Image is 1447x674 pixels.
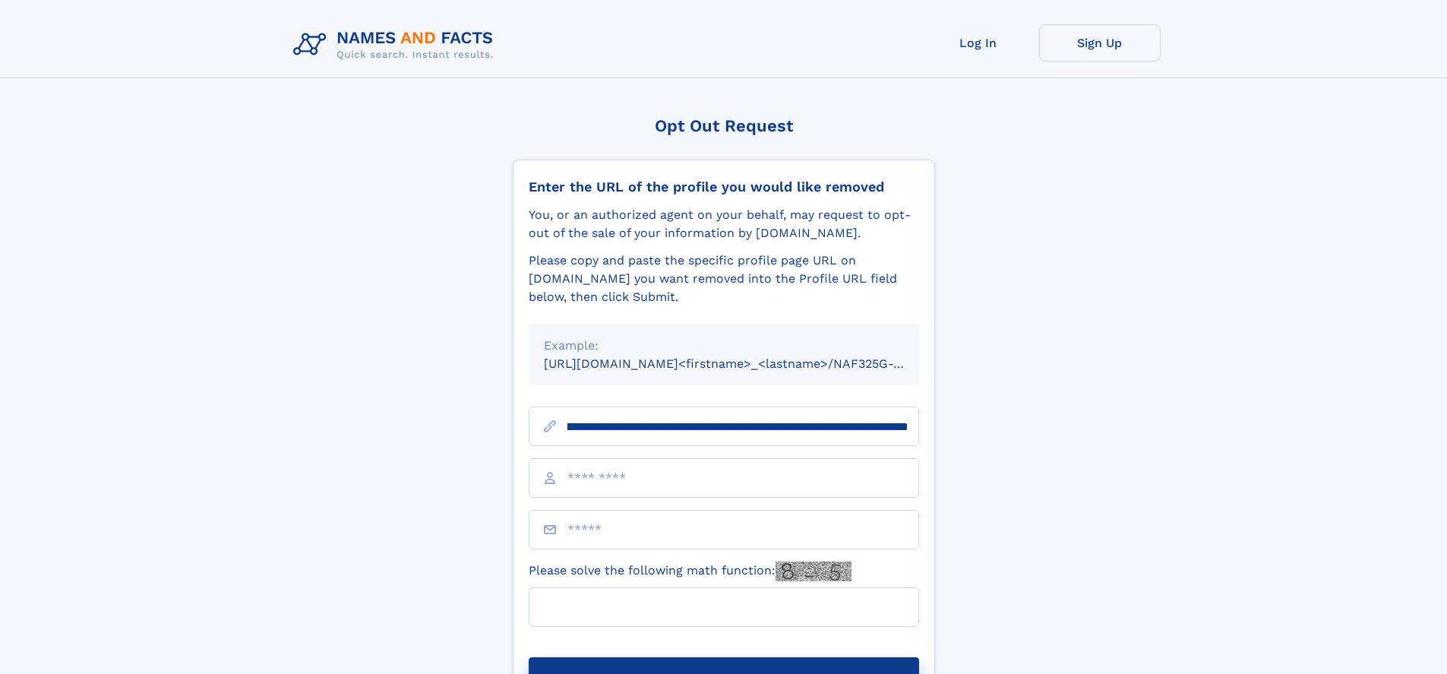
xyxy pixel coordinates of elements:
[529,252,919,306] div: Please copy and paste the specific profile page URL on [DOMAIN_NAME] you want removed into the Pr...
[1039,24,1161,62] a: Sign Up
[529,206,919,242] div: You, or an authorized agent on your behalf, may request to opt-out of the sale of your informatio...
[287,24,506,65] img: Logo Names and Facts
[544,356,948,371] small: [URL][DOMAIN_NAME]<firstname>_<lastname>/NAF325G-xxxxxxxx
[513,116,935,135] div: Opt Out Request
[529,562,851,581] label: Please solve the following math function:
[544,337,904,355] div: Example:
[918,24,1039,62] a: Log In
[529,179,919,195] div: Enter the URL of the profile you would like removed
